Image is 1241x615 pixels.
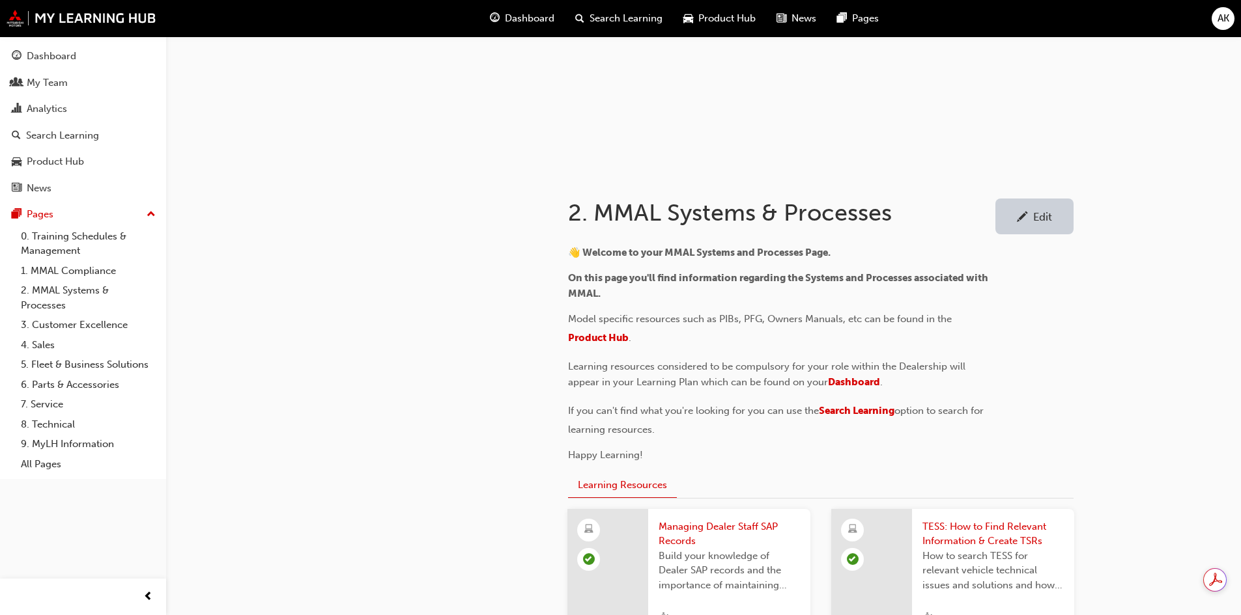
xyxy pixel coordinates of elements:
[568,272,990,299] span: On this page you'll find information regarding the Systems and Processes associated with MMAL.
[5,150,161,174] a: Product Hub
[568,361,968,388] span: Learning resources considered to be compulsory for your role within the Dealership will appear in...
[880,376,883,388] span: .
[1017,212,1028,225] span: pencil-icon
[673,5,766,32] a: car-iconProduct Hub
[995,198,1074,234] a: Edit
[568,405,819,417] span: If you can't find what you're looking for you can use the
[1218,11,1229,26] span: AK
[568,332,629,344] span: Product Hub
[5,97,161,121] a: Analytics
[27,207,53,222] div: Pages
[1212,7,1234,30] button: AK
[5,44,161,68] a: Dashboard
[852,11,879,26] span: Pages
[837,10,847,27] span: pages-icon
[766,5,827,32] a: news-iconNews
[27,49,76,64] div: Dashboard
[16,415,161,435] a: 8. Technical
[590,11,663,26] span: Search Learning
[922,549,1064,593] span: How to search TESS for relevant vehicle technical issues and solutions and how to create a new TS...
[16,335,161,355] a: 4. Sales
[584,521,593,538] span: learningResourceType_ELEARNING-icon
[12,209,21,221] span: pages-icon
[479,5,565,32] a: guage-iconDashboard
[5,202,161,226] button: Pages
[922,519,1064,549] span: TESS: How to Find Relevant Information & Create TSRs
[27,181,51,196] div: News
[568,198,995,227] h1: 2. MMAL Systems & Processes
[16,280,161,315] a: 2. MMAL Systems & Processes
[568,313,952,325] span: Model specific resources such as PIBs, PFG, Owners Manuals, etc can be found in the
[5,71,161,95] a: My Team
[27,75,68,90] div: My Team
[848,521,857,538] span: learningResourceType_ELEARNING-icon
[16,434,161,454] a: 9. MyLH Information
[147,206,156,223] span: up-icon
[575,10,584,27] span: search-icon
[819,405,894,417] a: Search Learning
[12,103,21,115] span: chart-icon
[565,5,673,32] a: search-iconSearch Learning
[583,553,595,565] span: learningRecordVerb_PASS-icon
[490,10,500,27] span: guage-icon
[12,51,21,62] span: guage-icon
[12,130,21,142] span: search-icon
[698,11,756,26] span: Product Hub
[1033,210,1052,223] div: Edit
[27,102,67,116] div: Analytics
[12,77,21,89] span: people-icon
[659,519,800,549] span: Managing Dealer Staff SAP Records
[828,376,880,388] a: Dashboard
[5,124,161,148] a: Search Learning
[683,10,693,27] span: car-icon
[12,183,21,195] span: news-icon
[847,553,859,565] span: learningRecordVerb_COMPLETE-icon
[568,472,677,498] button: Learning Resources
[16,226,161,261] a: 0. Training Schedules & Management
[827,5,889,32] a: pages-iconPages
[7,10,156,27] img: mmal
[16,355,161,375] a: 5. Fleet & Business Solutions
[5,42,161,202] button: DashboardMy TeamAnalyticsSearch LearningProduct HubNews
[629,332,631,344] span: .
[26,128,99,143] div: Search Learning
[5,176,161,200] a: News
[792,11,816,26] span: News
[16,315,161,335] a: 3. Customer Excellence
[12,156,21,168] span: car-icon
[143,589,153,605] span: prev-icon
[16,375,161,395] a: 6. Parts & Accessories
[16,454,161,474] a: All Pages
[777,10,786,27] span: news-icon
[568,247,831,258] span: 👋 Welcome to your MMAL Systems and Processes Page.
[568,449,643,461] span: Happy Learning!
[505,11,554,26] span: Dashboard
[16,394,161,415] a: 7. Service
[659,549,800,593] span: Build your knowledge of Dealer SAP records and the importance of maintaining your staff records i...
[16,261,161,281] a: 1. MMAL Compliance
[27,154,84,169] div: Product Hub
